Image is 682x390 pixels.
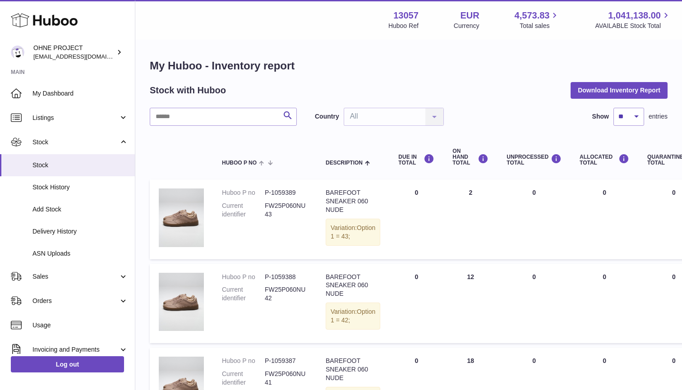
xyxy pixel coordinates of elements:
[498,179,571,259] td: 0
[398,154,434,166] div: DUE IN TOTAL
[393,9,419,22] strong: 13057
[571,82,668,98] button: Download Inventory Report
[265,273,308,281] dd: P-1059388
[326,273,380,298] div: BAREFOOT SNEAKER 060 NUDE
[452,148,488,166] div: ON HAND Total
[32,89,128,98] span: My Dashboard
[571,264,638,343] td: 0
[389,264,443,343] td: 0
[507,154,562,166] div: UNPROCESSED Total
[32,205,128,214] span: Add Stock
[608,9,661,22] span: 1,041,138.00
[460,9,479,22] strong: EUR
[326,188,380,214] div: BAREFOOT SNEAKER 060 NUDE
[265,188,308,197] dd: P-1059389
[32,272,119,281] span: Sales
[32,345,119,354] span: Invoicing and Payments
[222,202,265,219] dt: Current identifier
[265,357,308,365] dd: P-1059387
[388,22,419,30] div: Huboo Ref
[222,285,265,303] dt: Current identifier
[649,112,668,121] span: entries
[454,22,479,30] div: Currency
[443,179,498,259] td: 2
[595,22,671,30] span: AVAILABLE Stock Total
[222,370,265,387] dt: Current identifier
[498,264,571,343] td: 0
[520,22,560,30] span: Total sales
[265,285,308,303] dd: FW25P060NU42
[515,9,560,30] a: 4,573.83 Total sales
[595,9,671,30] a: 1,041,138.00 AVAILABLE Stock Total
[672,357,676,364] span: 0
[32,183,128,192] span: Stock History
[443,264,498,343] td: 12
[11,356,124,372] a: Log out
[32,249,128,258] span: ASN Uploads
[222,273,265,281] dt: Huboo P no
[150,59,668,73] h1: My Huboo - Inventory report
[159,188,204,247] img: product image
[150,84,226,96] h2: Stock with Huboo
[672,273,676,280] span: 0
[33,53,133,60] span: [EMAIL_ADDRESS][DOMAIN_NAME]
[159,273,204,331] img: product image
[33,44,115,61] div: OHNE PROJECT
[315,112,339,121] label: Country
[32,114,119,122] span: Listings
[592,112,609,121] label: Show
[672,189,676,196] span: 0
[222,160,257,166] span: Huboo P no
[11,46,24,59] img: support@ohneproject.com
[326,160,363,166] span: Description
[331,224,375,240] span: Option 1 = 43;
[571,179,638,259] td: 0
[222,357,265,365] dt: Huboo P no
[265,202,308,219] dd: FW25P060NU43
[326,357,380,382] div: BAREFOOT SNEAKER 060 NUDE
[32,161,128,170] span: Stock
[515,9,550,22] span: 4,573.83
[32,321,128,330] span: Usage
[265,370,308,387] dd: FW25P060NU41
[32,227,128,236] span: Delivery History
[32,297,119,305] span: Orders
[326,219,380,246] div: Variation:
[580,154,629,166] div: ALLOCATED Total
[389,179,443,259] td: 0
[326,303,380,330] div: Variation:
[222,188,265,197] dt: Huboo P no
[32,138,119,147] span: Stock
